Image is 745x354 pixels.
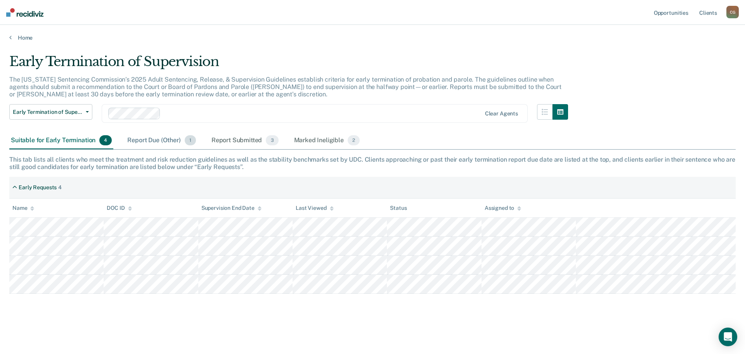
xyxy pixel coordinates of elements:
[348,135,360,145] span: 2
[99,135,112,145] span: 4
[9,104,92,120] button: Early Termination of Supervision
[6,8,43,17] img: Recidiviz
[9,76,561,98] p: The [US_STATE] Sentencing Commission’s 2025 Adult Sentencing, Release, & Supervision Guidelines e...
[19,184,57,191] div: Early Requests
[210,132,280,149] div: Report Submitted3
[726,6,739,18] button: CG
[719,328,737,346] div: Open Intercom Messenger
[485,205,521,211] div: Assigned to
[107,205,132,211] div: DOC ID
[266,135,278,145] span: 3
[58,184,62,191] div: 4
[9,34,736,41] a: Home
[293,132,362,149] div: Marked Ineligible2
[126,132,197,149] div: Report Due (Other)1
[9,54,568,76] div: Early Termination of Supervision
[12,205,34,211] div: Name
[726,6,739,18] div: C G
[201,205,262,211] div: Supervision End Date
[9,156,736,171] div: This tab lists all clients who meet the treatment and risk reduction guidelines as well as the st...
[296,205,333,211] div: Last Viewed
[390,205,407,211] div: Status
[185,135,196,145] span: 1
[13,109,83,115] span: Early Termination of Supervision
[9,181,65,194] div: Early Requests4
[9,132,113,149] div: Suitable for Early Termination4
[485,110,518,117] div: Clear agents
